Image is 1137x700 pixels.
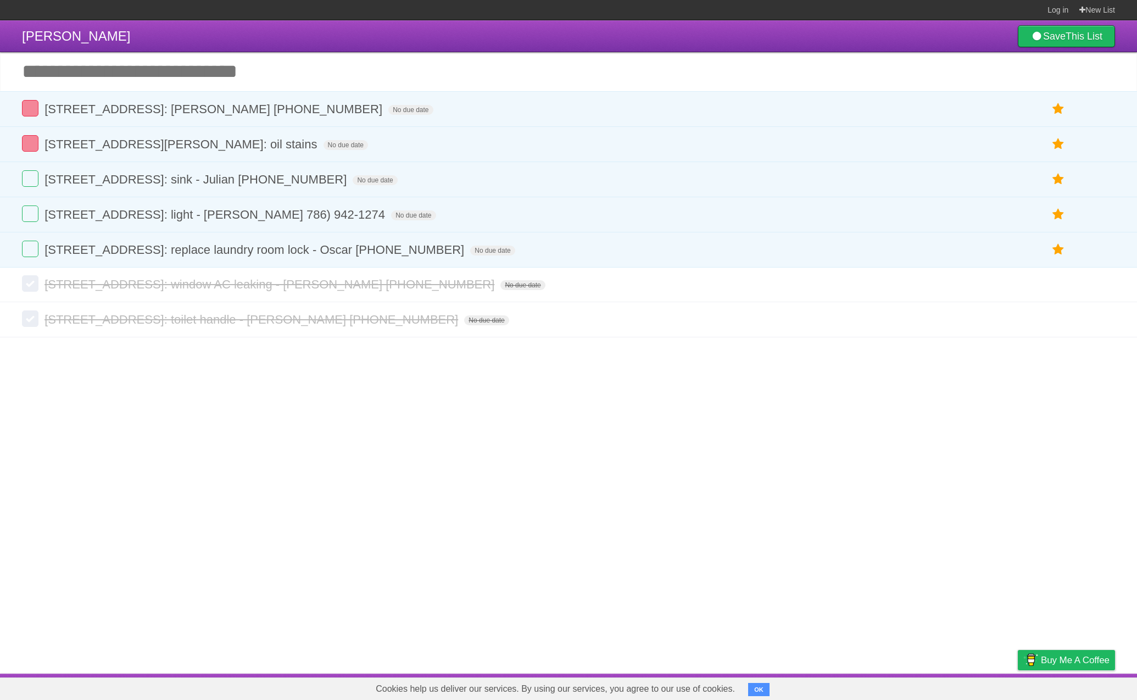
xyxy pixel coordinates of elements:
label: Star task [1048,205,1069,224]
label: Done [22,310,38,327]
span: No due date [470,246,515,255]
span: [STREET_ADDRESS]: light - [PERSON_NAME] 786) 942-1274 [44,208,388,221]
img: Buy me a coffee [1023,651,1038,669]
a: SaveThis List [1018,25,1115,47]
a: Terms [966,676,990,697]
span: No due date [353,175,397,185]
label: Star task [1048,100,1069,118]
b: This List [1066,31,1102,42]
label: Star task [1048,135,1069,153]
span: [STREET_ADDRESS]: toilet handle - [PERSON_NAME] [PHONE_NUMBER] [44,313,461,326]
label: Done [22,241,38,257]
span: [STREET_ADDRESS]: replace laundry room lock - Oscar [PHONE_NUMBER] [44,243,467,257]
label: Done [22,275,38,292]
span: No due date [500,280,545,290]
label: Done [22,135,38,152]
a: Developers [908,676,952,697]
span: [STREET_ADDRESS][PERSON_NAME]: oil stains [44,137,320,151]
a: Privacy [1004,676,1032,697]
label: Star task [1048,170,1069,188]
span: No due date [388,105,433,115]
label: Star task [1048,241,1069,259]
a: Buy me a coffee [1018,650,1115,670]
label: Done [22,100,38,116]
span: [STREET_ADDRESS]: sink - Julian [PHONE_NUMBER] [44,173,349,186]
span: No due date [324,140,368,150]
label: Done [22,205,38,222]
button: OK [748,683,770,696]
a: About [872,676,895,697]
span: [STREET_ADDRESS]: window AC leaking - [PERSON_NAME] [PHONE_NUMBER] [44,277,497,291]
span: No due date [391,210,436,220]
label: Done [22,170,38,187]
span: No due date [464,315,509,325]
span: Cookies help us deliver our services. By using our services, you agree to our use of cookies. [365,678,746,700]
span: Buy me a coffee [1041,651,1110,670]
span: [STREET_ADDRESS]: [PERSON_NAME] [PHONE_NUMBER] [44,102,385,116]
span: [PERSON_NAME] [22,29,130,43]
a: Suggest a feature [1046,676,1115,697]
